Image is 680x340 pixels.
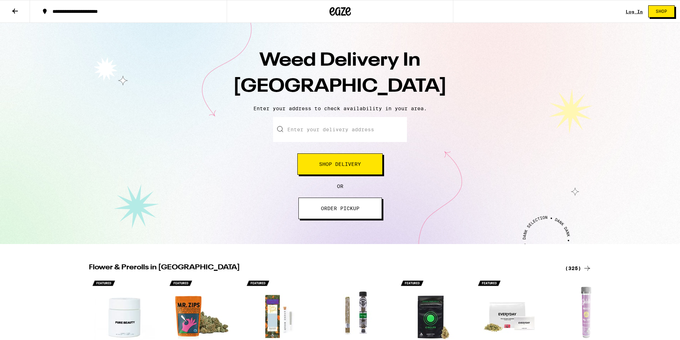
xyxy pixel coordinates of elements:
a: Log In [626,9,643,14]
span: [GEOGRAPHIC_DATA] [233,77,447,96]
a: Shop [643,5,680,17]
h2: Flower & Prerolls in [GEOGRAPHIC_DATA] [89,264,556,273]
span: Shop [656,9,667,14]
span: Shop Delivery [319,162,361,167]
button: ORDER PICKUP [298,198,382,219]
input: Enter your delivery address [273,117,407,142]
button: Shop [648,5,675,17]
button: Shop Delivery [297,153,383,175]
h1: Weed Delivery In [215,48,465,100]
a: (325) [565,264,591,273]
span: OR [337,183,343,189]
p: Enter your address to check availability in your area. [7,106,673,111]
span: ORDER PICKUP [321,206,359,211]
